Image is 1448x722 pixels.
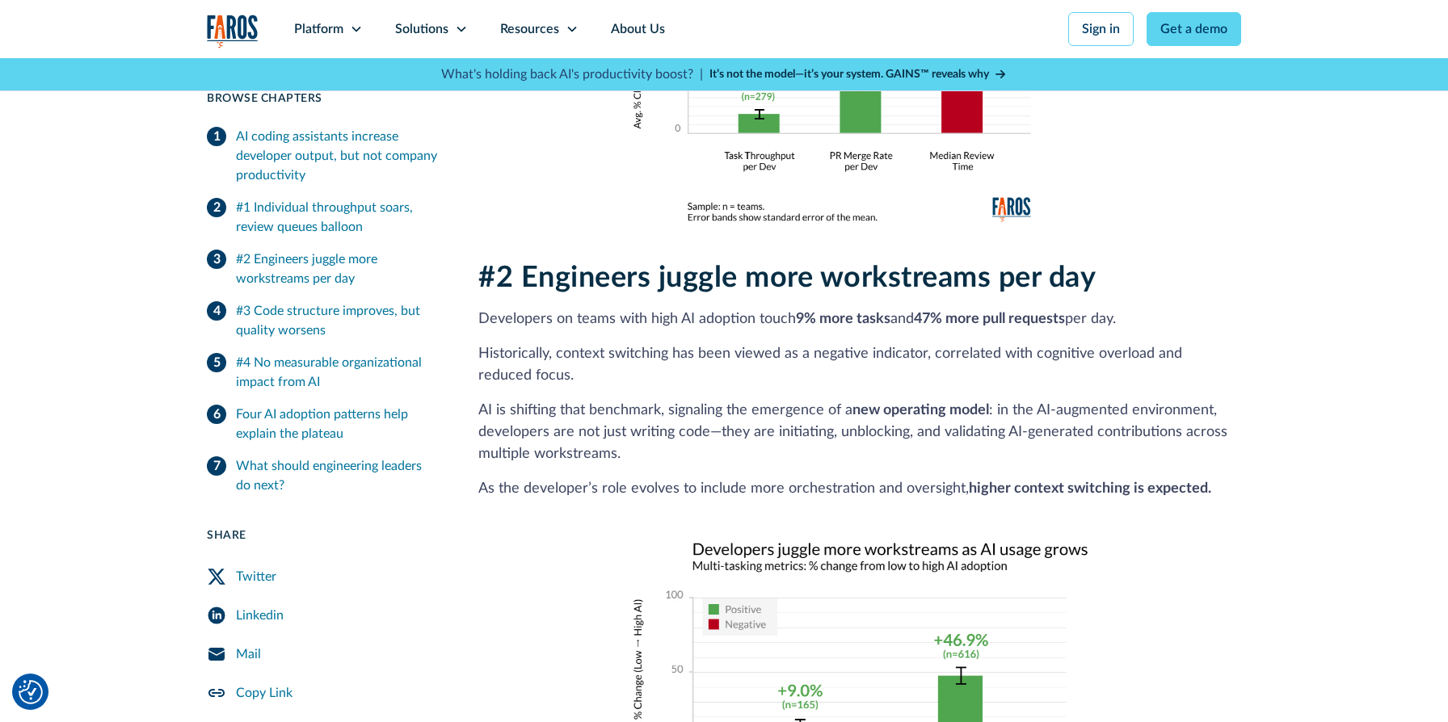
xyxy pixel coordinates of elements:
strong: 47% more pull requests [914,312,1065,326]
a: Get a demo [1147,12,1241,46]
div: AI coding assistants increase developer output, but not company productivity [236,127,440,185]
p: Historically, context switching has been viewed as a negative indicator, correlated with cognitiv... [478,343,1241,387]
a: Sign in [1068,12,1134,46]
a: Copy Link [207,674,440,712]
a: #3 Code structure improves, but quality worsens [207,295,440,346]
div: Platform [294,19,343,39]
div: Mail [236,644,261,664]
p: AI is shifting that benchmark, signaling the emergence of a : in the AI-augmented environment, de... [478,400,1241,465]
a: Four AI adoption patterns help explain the plateau [207,398,440,450]
div: Solutions [395,19,448,39]
p: As the developer’s role evolves to include more orchestration and oversight, [478,478,1241,500]
img: Logo of the analytics and reporting company Faros. [207,15,259,48]
p: What's holding back AI's productivity boost? | [441,65,703,84]
div: Resources [500,19,559,39]
div: Linkedin [236,606,284,625]
a: #4 No measurable organizational impact from AI [207,346,440,398]
a: #1 Individual throughput soars, review queues balloon [207,191,440,243]
p: Developers on teams with high AI adoption touch and per day. [478,309,1241,330]
a: home [207,15,259,48]
img: Revisit consent button [19,680,43,704]
a: Mail Share [207,635,440,674]
strong: It’s not the model—it’s your system. GAINS™ reveals why [709,69,989,80]
a: AI coding assistants increase developer output, but not company productivity [207,120,440,191]
div: Share [207,527,440,544]
div: Copy Link [236,683,293,703]
div: What should engineering leaders do next? [236,456,440,495]
div: #2 Engineers juggle more workstreams per day [236,250,440,288]
div: #1 Individual throughput soars, review queues balloon [236,198,440,237]
a: LinkedIn Share [207,596,440,635]
div: Twitter [236,567,276,586]
a: #2 Engineers juggle more workstreams per day [207,243,440,295]
a: It’s not the model—it’s your system. GAINS™ reveals why [709,66,1007,83]
div: #4 No measurable organizational impact from AI [236,353,440,392]
button: Cookie Settings [19,680,43,704]
div: Browse Chapters [207,90,440,107]
h2: #2 Engineers juggle more workstreams per day [478,261,1241,296]
div: #3 Code structure improves, but quality worsens [236,301,440,340]
strong: higher context switching is expected. [969,481,1211,496]
strong: new operating model [852,403,989,418]
div: Four AI adoption patterns help explain the plateau [236,405,440,443]
a: Twitter Share [207,557,440,596]
strong: 9% more tasks [796,312,890,326]
a: What should engineering leaders do next? [207,450,440,502]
